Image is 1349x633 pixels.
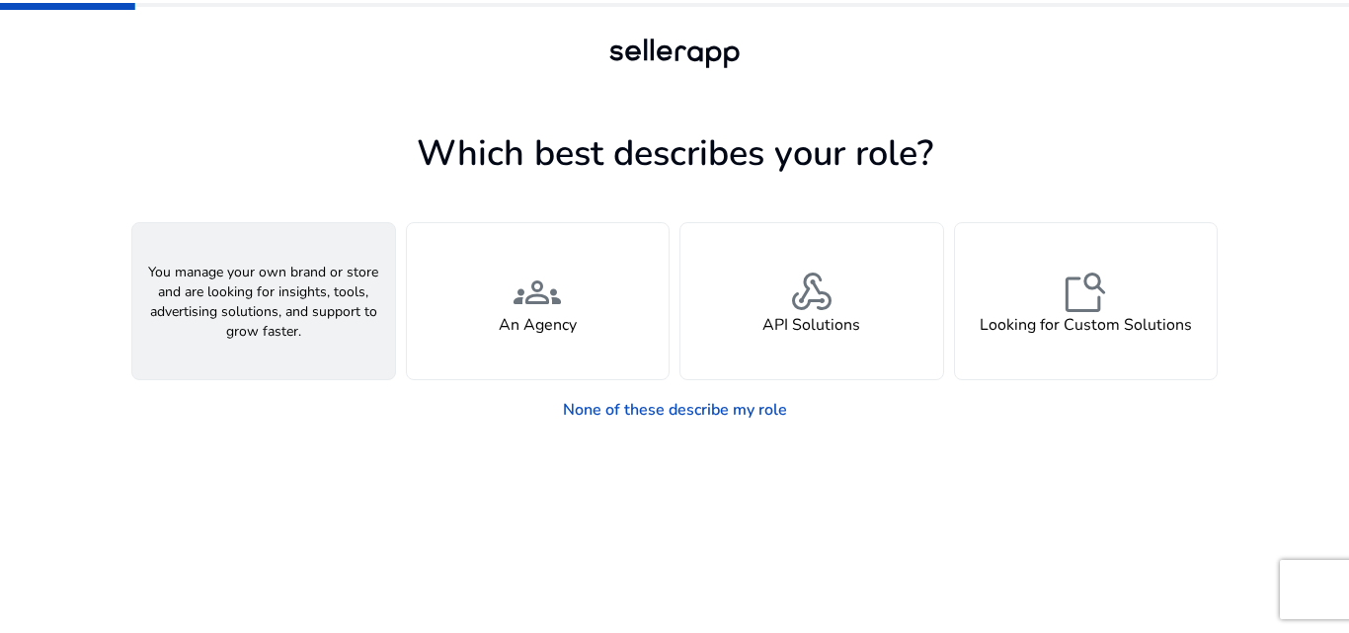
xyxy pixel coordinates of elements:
[131,222,396,380] button: You manage your own brand or store and are looking for insights, tools, advertising solutions, an...
[131,132,1218,175] h1: Which best describes your role?
[547,390,803,430] a: None of these describe my role
[406,222,671,380] button: groupsAn Agency
[954,222,1219,380] button: feature_searchLooking for Custom Solutions
[514,269,561,316] span: groups
[788,269,835,316] span: webhook
[980,316,1192,335] h4: Looking for Custom Solutions
[499,316,577,335] h4: An Agency
[679,222,944,380] button: webhookAPI Solutions
[1062,269,1109,316] span: feature_search
[762,316,860,335] h4: API Solutions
